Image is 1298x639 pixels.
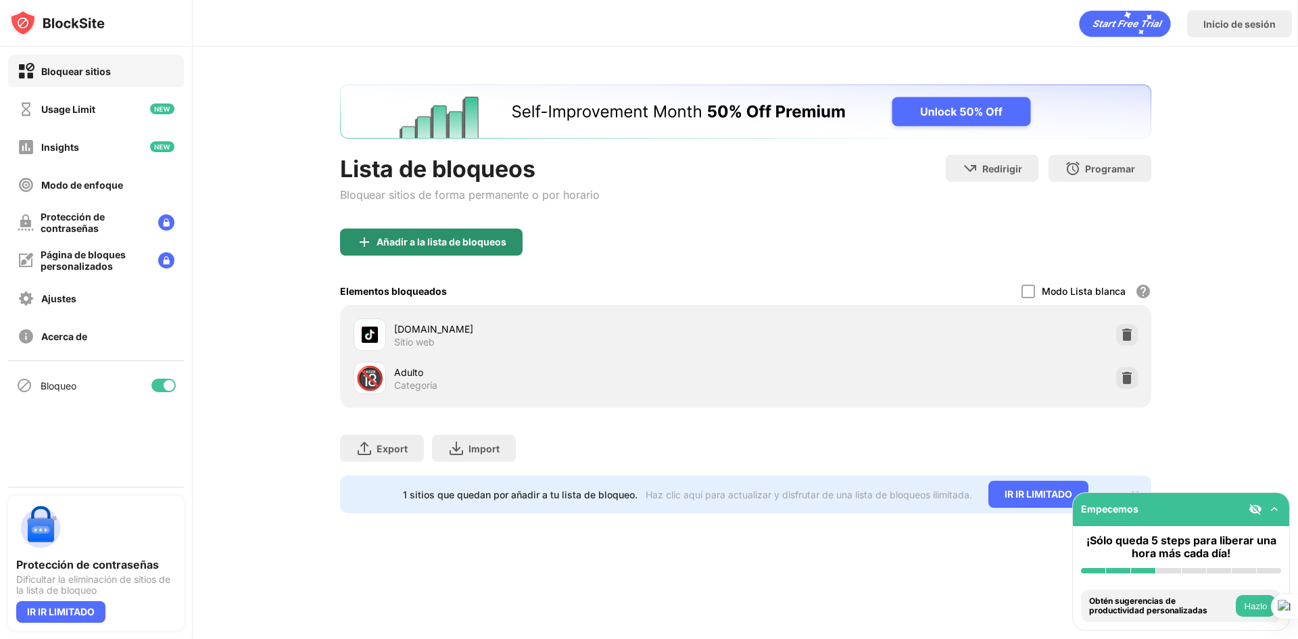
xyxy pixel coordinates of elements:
[41,179,123,191] div: Modo de enfoque
[403,489,638,500] div: 1 sitios que quedan por añadir a tu lista de bloqueo.
[1130,489,1140,500] img: x-button.svg
[340,188,600,202] div: Bloquear sitios de forma permanente o por horario
[18,328,34,345] img: about-off.svg
[1042,285,1126,297] div: Modo Lista blanca
[394,365,746,379] div: Adulto
[377,237,506,247] div: Añadir a la lista de bloqueos
[16,558,176,571] div: Protección de contraseñas
[394,322,746,336] div: [DOMAIN_NAME]
[1081,534,1281,560] div: ¡Sólo queda 5 steps para liberar una hora más cada día!
[16,504,65,552] img: push-password-protection.svg
[356,364,384,392] div: 🔞
[394,336,435,348] div: Sitio web
[41,249,147,272] div: Página de bloques personalizados
[158,214,174,231] img: lock-menu.svg
[41,141,79,153] div: Insights
[1089,596,1232,616] div: Obtén sugerencias de productividad personalizadas
[18,63,34,80] img: block-on.svg
[468,443,500,454] div: Import
[41,66,111,77] div: Bloquear sitios
[646,489,972,500] div: Haz clic aquí para actualizar y disfrutar de una lista de bloqueos ilimitada.
[41,331,87,342] div: Acerca de
[158,252,174,268] img: lock-menu.svg
[988,481,1088,508] div: IR IR LIMITADO
[340,285,447,297] div: Elementos bloqueados
[1081,503,1138,515] div: Empecemos
[982,163,1022,174] div: Redirigir
[1249,502,1262,516] img: eye-not-visible.svg
[1203,18,1276,30] div: Inicio de sesión
[1079,10,1171,37] div: animation
[18,139,34,156] img: insights-off.svg
[18,252,34,268] img: customize-block-page-off.svg
[394,379,437,392] div: Categoría
[16,377,32,394] img: blocking-icon.svg
[41,380,76,392] div: Bloqueo
[377,443,408,454] div: Export
[18,290,34,307] img: settings-off.svg
[1236,595,1276,617] button: Hazlo
[362,327,378,343] img: favicons
[340,85,1151,139] iframe: Banner
[1268,502,1281,516] img: omni-setup-toggle.svg
[18,176,34,193] img: focus-off.svg
[1085,163,1135,174] div: Programar
[16,574,176,596] div: Dificultar la eliminación de sitios de la lista de bloqueo
[150,103,174,114] img: new-icon.svg
[41,211,147,234] div: Protección de contraseñas
[18,101,34,118] img: time-usage-off.svg
[340,155,600,183] div: Lista de bloqueos
[150,141,174,152] img: new-icon.svg
[18,214,34,231] img: password-protection-off.svg
[41,293,76,304] div: Ajustes
[9,9,105,37] img: logo-blocksite.svg
[41,103,95,115] div: Usage Limit
[16,601,105,623] div: IR IR LIMITADO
